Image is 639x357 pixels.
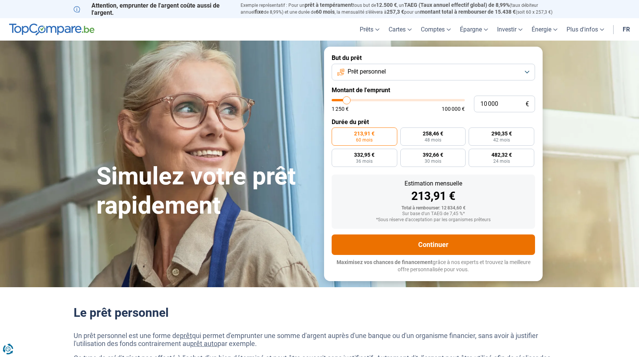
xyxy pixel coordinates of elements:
[354,152,375,157] span: 332,95 €
[491,152,512,157] span: 482,32 €
[332,106,349,112] span: 1 250 €
[338,206,529,211] div: Total à rembourser: 12 834,60 €
[376,2,397,8] span: 12.500 €
[332,54,535,61] label: But du prêt
[74,305,565,320] h2: Le prêt personnel
[404,2,510,8] span: TAEG (Taux annuel effectif global) de 8,99%
[425,159,441,164] span: 30 mois
[355,18,384,41] a: Prêts
[241,2,565,16] p: Exemple représentatif : Pour un tous but de , un (taux débiteur annuel de 8,99%) et une durée de ...
[305,2,353,8] span: prêt à tempérament
[387,9,404,15] span: 257,3 €
[423,131,443,136] span: 258,46 €
[338,211,529,217] div: Sur base d'un TAEG de 7,45 %*
[423,152,443,157] span: 392,66 €
[420,9,516,15] span: montant total à rembourser de 15.438 €
[332,86,535,94] label: Montant de l'emprunt
[354,131,375,136] span: 213,91 €
[316,9,335,15] span: 60 mois
[493,138,510,142] span: 42 mois
[332,118,535,126] label: Durée du prêt
[442,106,465,112] span: 100 000 €
[338,217,529,223] div: *Sous réserve d'acceptation par les organismes prêteurs
[384,18,416,41] a: Cartes
[491,131,512,136] span: 290,35 €
[74,2,231,16] p: Attention, emprunter de l'argent coûte aussi de l'argent.
[190,340,217,348] a: prêt auto
[527,18,562,41] a: Énergie
[493,18,527,41] a: Investir
[332,259,535,274] p: grâce à nos experts et trouvez la meilleure offre personnalisée pour vous.
[425,138,441,142] span: 48 mois
[455,18,493,41] a: Épargne
[416,18,455,41] a: Comptes
[337,259,433,265] span: Maximisez vos chances de financement
[332,64,535,80] button: Prêt personnel
[618,18,634,41] a: fr
[338,181,529,187] div: Estimation mensuelle
[74,332,565,348] p: Un prêt personnel est une forme de qui permet d'emprunter une somme d'argent auprès d'une banque ...
[493,159,510,164] span: 24 mois
[348,68,386,76] span: Prêt personnel
[562,18,609,41] a: Plus d'infos
[338,190,529,202] div: 213,91 €
[9,24,94,36] img: TopCompare
[255,9,264,15] span: fixe
[356,159,373,164] span: 36 mois
[180,332,192,340] a: prêt
[96,162,315,220] h1: Simulez votre prêt rapidement
[526,101,529,107] span: €
[356,138,373,142] span: 60 mois
[332,234,535,255] button: Continuer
